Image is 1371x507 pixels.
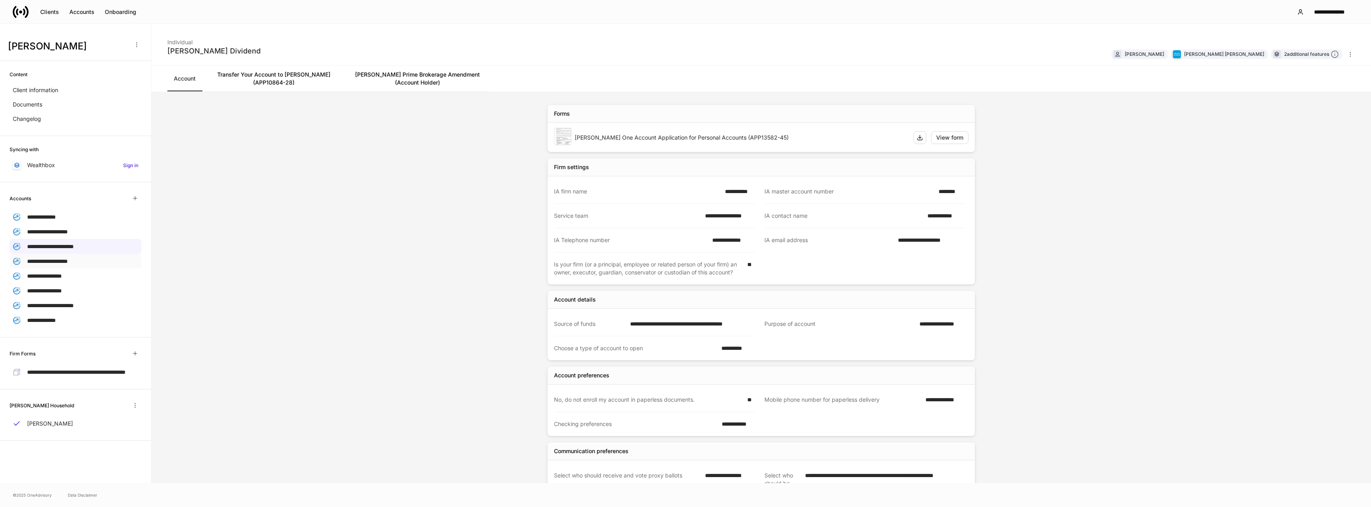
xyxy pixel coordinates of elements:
[554,344,717,352] div: Choose a type of account to open
[554,371,609,379] div: Account preferences
[13,115,41,123] p: Changelog
[764,236,893,245] div: IA email address
[8,40,127,53] h3: [PERSON_NAME]
[13,86,58,94] p: Client information
[554,212,700,220] div: Service team
[10,112,141,126] a: Changelog
[27,161,55,169] p: Wealthbox
[10,158,141,172] a: WealthboxSign in
[554,236,707,244] div: IA Telephone number
[346,66,489,91] a: [PERSON_NAME] Prime Brokerage Amendment (Account Holder)
[100,6,141,18] button: Onboarding
[1184,50,1264,58] div: [PERSON_NAME] [PERSON_NAME]
[764,320,915,328] div: Purpose of account
[10,71,27,78] h6: Content
[554,320,625,328] div: Source of funds
[68,492,97,498] a: Data Disclaimer
[1284,50,1339,59] div: 2 additional features
[554,396,742,404] div: No, do not enroll my account in paperless documents.
[554,420,717,428] div: Checking preferences
[64,6,100,18] button: Accounts
[69,8,94,16] div: Accounts
[931,131,968,144] button: View form
[10,83,141,97] a: Client information
[10,195,31,202] h6: Accounts
[10,97,141,112] a: Documents
[554,163,589,171] div: Firm settings
[764,187,934,195] div: IA master account number
[575,134,907,142] div: [PERSON_NAME] One Account Application for Personal Accounts (APP13582-45)
[40,8,59,16] div: Clients
[1125,50,1164,58] div: [PERSON_NAME]
[764,212,923,220] div: IA contact name
[10,402,74,409] h6: [PERSON_NAME] Household
[10,416,141,431] a: [PERSON_NAME]
[13,492,52,498] span: © 2025 OneAdvisory
[10,350,35,357] h6: Firm Forms
[764,396,921,404] div: Mobile phone number for paperless delivery
[1173,50,1181,58] img: charles-schwab-BFYFdbvS.png
[13,101,42,109] p: Documents
[167,34,261,46] div: Individual
[27,420,73,428] p: [PERSON_NAME]
[10,146,39,153] h6: Syncing with
[554,187,720,195] div: IA firm name
[554,110,570,118] div: Forms
[167,66,202,91] a: Account
[554,260,742,276] div: Is your firm (or a principal, employee or related person of your firm) an owner, executor, guardi...
[202,66,346,91] a: Transfer Your Account to [PERSON_NAME] (APP10864-28)
[167,46,261,56] div: [PERSON_NAME] Dividend
[554,447,629,455] div: Communication preferences
[35,6,64,18] button: Clients
[105,8,136,16] div: Onboarding
[554,296,596,304] div: Account details
[936,134,963,142] div: View form
[123,162,138,169] h6: Sign in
